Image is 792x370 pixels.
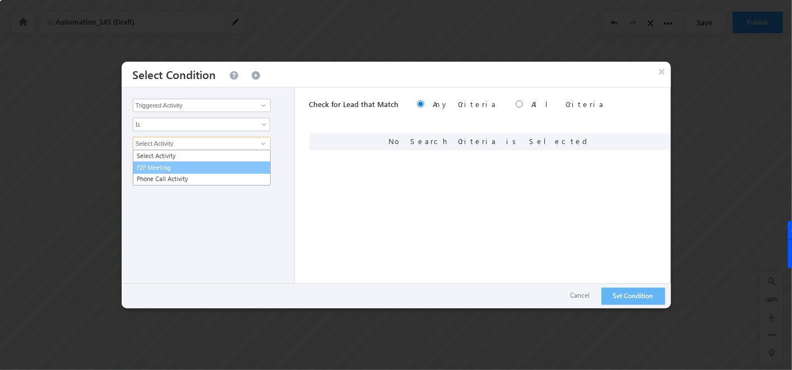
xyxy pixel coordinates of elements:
a: Select Activity [133,150,270,162]
button: Cancel [559,288,601,304]
h3: Select Condition [133,62,216,87]
div: No Search Criteria is Selected [309,133,671,150]
span: Check for Lead that Match [309,99,399,109]
button: × [653,62,671,81]
a: F2F Meeting [133,161,271,174]
input: Type to Search [133,99,271,112]
a: Show All Items [255,138,269,149]
span: Is [133,119,255,129]
input: Type to Search [133,137,271,150]
label: Any Criteria [433,99,498,109]
button: Set Condition [601,288,665,305]
label: All Criteria [532,99,605,109]
a: Is [133,118,270,131]
a: Phone Call Activity [133,173,270,185]
a: Show All Items [255,100,269,111]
